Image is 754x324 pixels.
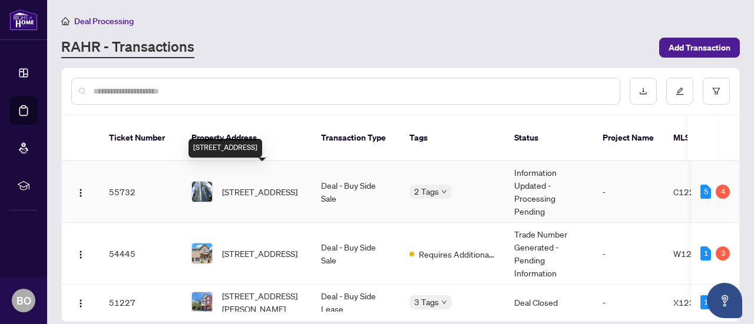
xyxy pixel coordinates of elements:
[74,16,134,26] span: Deal Processing
[673,297,721,308] span: X12354638
[414,185,439,198] span: 2 Tags
[100,285,182,320] td: 51227
[76,299,85,308] img: Logo
[222,185,297,198] span: [STREET_ADDRESS]
[716,246,730,260] div: 3
[188,139,262,158] div: [STREET_ADDRESS]
[192,292,212,312] img: thumbnail-img
[192,243,212,263] img: thumbnail-img
[703,78,730,105] button: filter
[414,295,439,309] span: 3 Tags
[100,223,182,285] td: 54445
[593,223,664,285] td: -
[505,161,593,223] td: Information Updated - Processing Pending
[659,38,740,58] button: Add Transaction
[76,188,85,198] img: Logo
[182,115,312,161] th: Property Address
[712,87,720,95] span: filter
[505,115,593,161] th: Status
[673,248,723,259] span: W12376676
[312,285,400,320] td: Deal - Buy Side Lease
[61,37,194,58] a: RAHR - Transactions
[676,87,684,95] span: edit
[222,289,302,315] span: [STREET_ADDRESS][PERSON_NAME]
[100,115,182,161] th: Ticket Number
[312,115,400,161] th: Transaction Type
[76,250,85,259] img: Logo
[664,115,735,161] th: MLS #
[71,293,90,312] button: Logo
[441,189,447,195] span: down
[593,115,664,161] th: Project Name
[222,247,297,260] span: [STREET_ADDRESS]
[639,87,647,95] span: download
[192,182,212,202] img: thumbnail-img
[419,248,495,260] span: Requires Additional Docs
[312,161,400,223] td: Deal - Buy Side Sale
[312,223,400,285] td: Deal - Buy Side Sale
[700,185,711,199] div: 5
[71,182,90,201] button: Logo
[630,78,657,105] button: download
[400,115,505,161] th: Tags
[673,186,721,197] span: C12214735
[9,9,38,31] img: logo
[505,223,593,285] td: Trade Number Generated - Pending Information
[700,295,711,309] div: 1
[707,283,742,318] button: Open asap
[441,299,447,305] span: down
[593,161,664,223] td: -
[593,285,664,320] td: -
[505,285,593,320] td: Deal Closed
[669,38,730,57] span: Add Transaction
[61,17,70,25] span: home
[100,161,182,223] td: 55732
[16,292,31,309] span: BO
[716,185,730,199] div: 4
[700,246,711,260] div: 1
[666,78,693,105] button: edit
[71,244,90,263] button: Logo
